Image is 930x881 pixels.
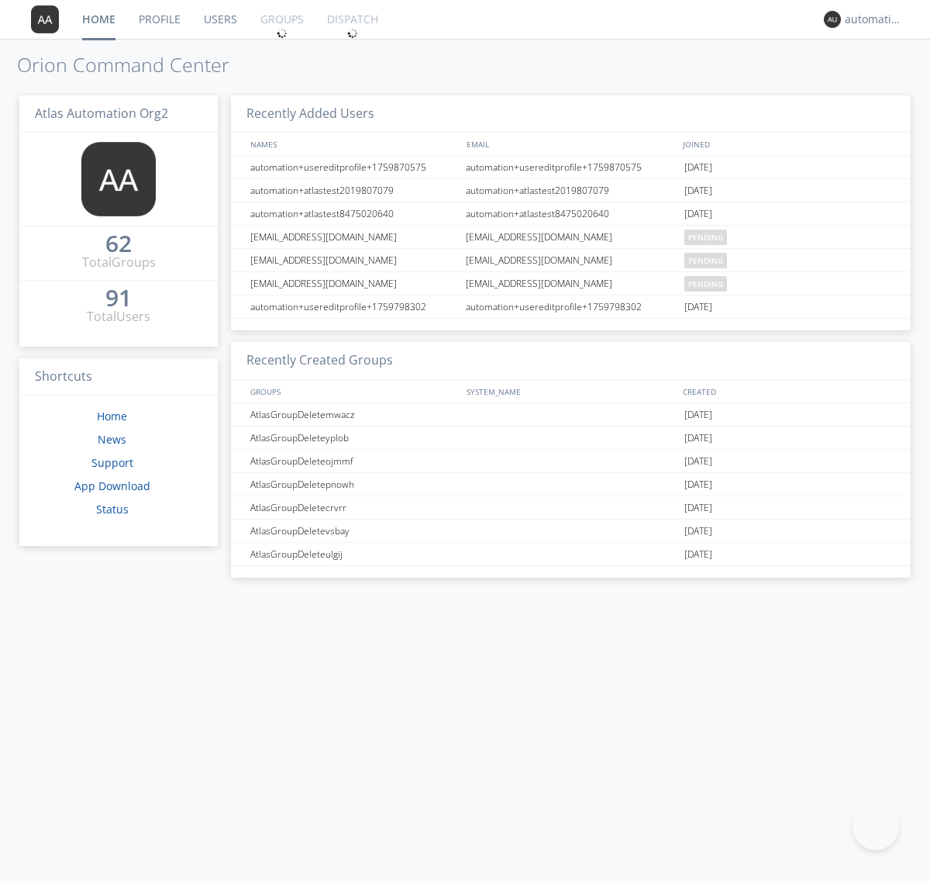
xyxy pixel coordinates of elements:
a: Support [91,455,133,470]
div: [EMAIL_ADDRESS][DOMAIN_NAME] [462,226,680,248]
span: [DATE] [684,179,712,202]
a: Status [96,502,129,517]
h3: Recently Added Users [231,95,911,133]
div: automation+usereditprofile+1759870575 [462,156,680,178]
div: automation+atlas+english0002+org2 [845,12,903,27]
a: [EMAIL_ADDRESS][DOMAIN_NAME][EMAIL_ADDRESS][DOMAIN_NAME]pending [231,272,911,295]
div: automation+atlastest2019807079 [462,179,680,202]
div: automation+atlastest2019807079 [246,179,461,202]
div: AtlasGroupDeleteojmmf [246,450,461,472]
a: AtlasGroupDeleteulgij[DATE] [231,543,911,566]
a: AtlasGroupDeleteyplob[DATE] [231,427,911,450]
span: [DATE] [684,450,712,473]
a: AtlasGroupDeletecrvrr[DATE] [231,496,911,520]
span: [DATE] [684,156,712,179]
span: [DATE] [684,403,712,427]
div: NAMES [246,133,459,155]
div: [EMAIL_ADDRESS][DOMAIN_NAME] [246,272,461,295]
a: AtlasGroupDeleteojmmf[DATE] [231,450,911,473]
div: automation+atlastest8475020640 [462,202,680,225]
div: [EMAIL_ADDRESS][DOMAIN_NAME] [462,272,680,295]
span: [DATE] [684,543,712,566]
span: [DATE] [684,427,712,450]
a: [EMAIL_ADDRESS][DOMAIN_NAME][EMAIL_ADDRESS][DOMAIN_NAME]pending [231,249,911,272]
div: 62 [105,236,132,251]
div: automation+usereditprofile+1759870575 [246,156,461,178]
h3: Shortcuts [19,358,218,396]
a: AtlasGroupDeletevsbay[DATE] [231,520,911,543]
iframe: Toggle Customer Support [852,803,899,850]
span: pending [684,253,727,268]
a: automation+atlastest8475020640automation+atlastest8475020640[DATE] [231,202,911,226]
div: automation+atlastest8475020640 [246,202,461,225]
a: 91 [105,290,132,308]
span: [DATE] [684,473,712,496]
span: Atlas Automation Org2 [35,105,168,122]
a: [EMAIL_ADDRESS][DOMAIN_NAME][EMAIL_ADDRESS][DOMAIN_NAME]pending [231,226,911,249]
a: AtlasGroupDeletepnowh[DATE] [231,473,911,496]
a: automation+atlastest2019807079automation+atlastest2019807079[DATE] [231,179,911,202]
div: Total Groups [82,254,156,271]
a: automation+usereditprofile+1759870575automation+usereditprofile+1759870575[DATE] [231,156,911,179]
div: AtlasGroupDeleteyplob [246,427,461,449]
div: EMAIL [463,133,679,155]
span: [DATE] [684,520,712,543]
a: App Download [74,479,150,493]
div: [EMAIL_ADDRESS][DOMAIN_NAME] [246,249,461,271]
div: JOINED [679,133,896,155]
span: [DATE] [684,295,712,319]
div: AtlasGroupDeletecrvrr [246,496,461,519]
span: [DATE] [684,202,712,226]
img: 373638.png [81,142,156,216]
span: pending [684,230,727,245]
div: [EMAIL_ADDRESS][DOMAIN_NAME] [246,226,461,248]
a: Home [97,409,127,423]
h3: Recently Created Groups [231,342,911,380]
div: 91 [105,290,132,306]
span: [DATE] [684,496,712,520]
a: News [98,432,126,447]
img: spin.svg [347,28,358,39]
div: CREATED [679,380,896,402]
span: pending [684,276,727,292]
div: AtlasGroupDeleteulgij [246,543,461,565]
div: [EMAIL_ADDRESS][DOMAIN_NAME] [462,249,680,271]
img: 373638.png [31,5,59,33]
img: spin.svg [277,28,288,39]
div: automation+usereditprofile+1759798302 [246,295,461,318]
a: automation+usereditprofile+1759798302automation+usereditprofile+1759798302[DATE] [231,295,911,319]
div: AtlasGroupDeletevsbay [246,520,461,542]
div: AtlasGroupDeletemwacz [246,403,461,426]
div: automation+usereditprofile+1759798302 [462,295,680,318]
div: Total Users [87,308,150,326]
div: AtlasGroupDeletepnowh [246,473,461,496]
div: GROUPS [246,380,459,402]
div: SYSTEM_NAME [463,380,679,402]
img: 373638.png [824,11,841,28]
a: 62 [105,236,132,254]
a: AtlasGroupDeletemwacz[DATE] [231,403,911,427]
